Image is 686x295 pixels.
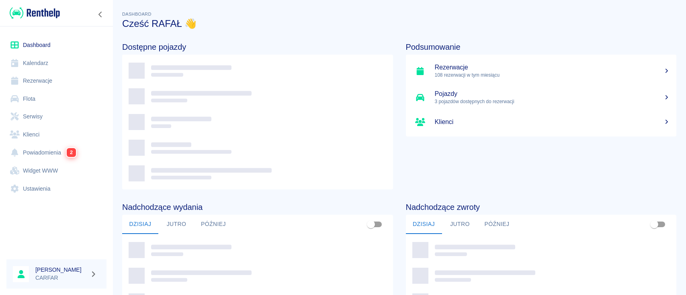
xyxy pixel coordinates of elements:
[35,266,87,274] h6: [PERSON_NAME]
[406,111,677,133] a: Klienci
[406,42,677,52] h4: Podsumowanie
[435,71,670,79] p: 108 rezerwacji w tym miesiącu
[435,63,670,71] h5: Rezerwacje
[478,215,516,234] button: Później
[435,98,670,105] p: 3 pojazdów dostępnych do rezerwacji
[406,84,677,111] a: Pojazdy3 pojazdów dostępnych do rezerwacji
[435,118,670,126] h5: Klienci
[647,217,662,232] span: Pokaż przypisane tylko do mnie
[195,215,232,234] button: Później
[6,54,106,72] a: Kalendarz
[67,148,76,157] span: 2
[122,42,393,52] h4: Dostępne pojazdy
[122,215,158,234] button: Dzisiaj
[122,18,676,29] h3: Cześć RAFAŁ 👋
[406,215,442,234] button: Dzisiaj
[406,202,677,212] h4: Nadchodzące zwroty
[6,143,106,162] a: Powiadomienia2
[10,6,60,20] img: Renthelp logo
[6,180,106,198] a: Ustawienia
[442,215,478,234] button: Jutro
[122,12,152,16] span: Dashboard
[6,6,60,20] a: Renthelp logo
[94,9,106,20] button: Zwiń nawigację
[435,90,670,98] h5: Pojazdy
[6,36,106,54] a: Dashboard
[122,202,393,212] h4: Nadchodzące wydania
[6,90,106,108] a: Flota
[35,274,87,282] p: CARFAR
[6,126,106,144] a: Klienci
[6,162,106,180] a: Widget WWW
[6,108,106,126] a: Serwisy
[158,215,195,234] button: Jutro
[406,58,677,84] a: Rezerwacje108 rezerwacji w tym miesiącu
[6,72,106,90] a: Rezerwacje
[363,217,379,232] span: Pokaż przypisane tylko do mnie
